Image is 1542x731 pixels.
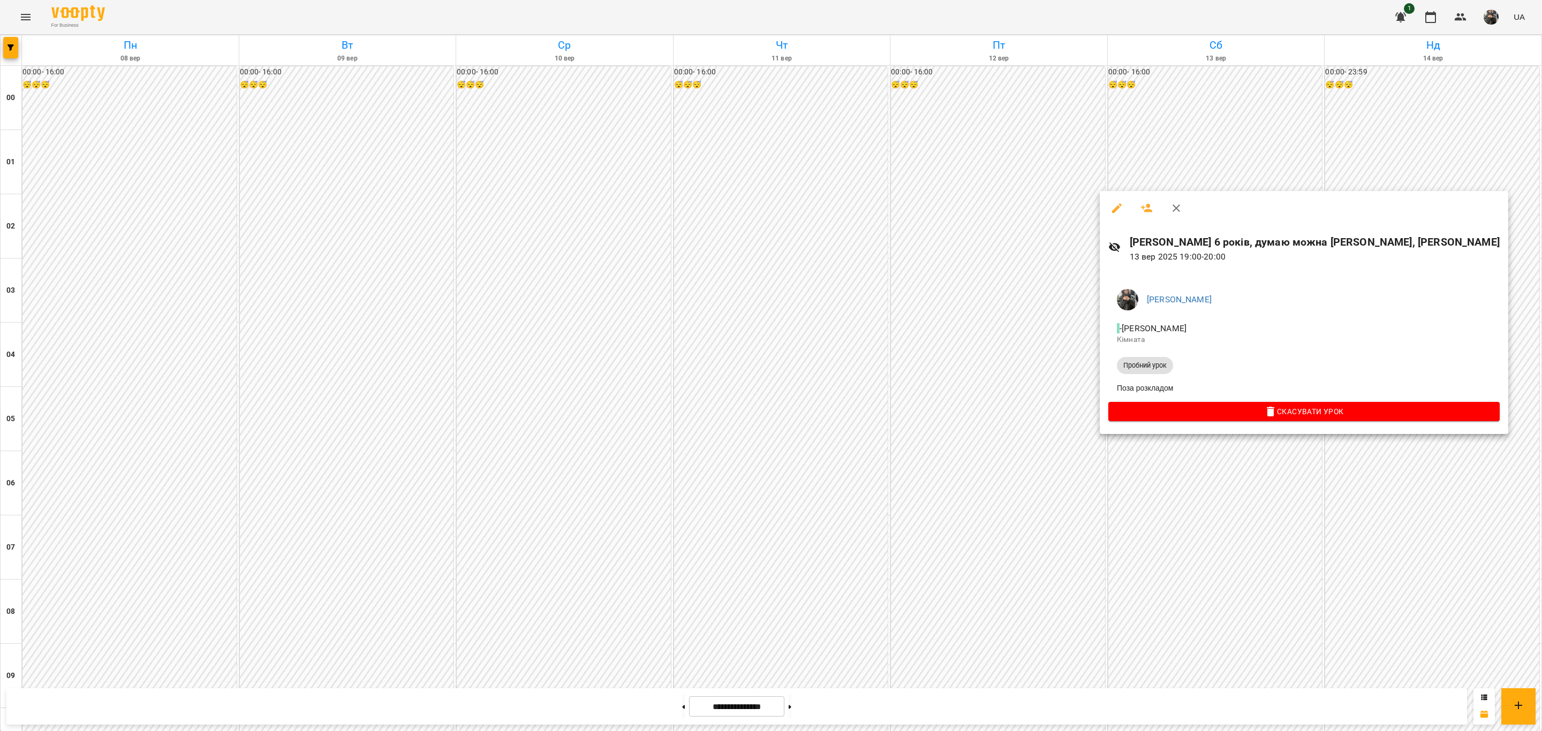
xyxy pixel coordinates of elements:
[1117,289,1138,310] img: 8337ee6688162bb2290644e8745a615f.jpg
[1117,334,1491,345] p: Кімната
[1130,250,1500,263] p: 13 вер 2025 19:00 - 20:00
[1147,294,1212,304] a: [PERSON_NAME]
[1130,234,1500,250] h6: [PERSON_NAME] 6 років, думаю можна [PERSON_NAME], [PERSON_NAME]
[1108,378,1500,398] li: Поза розкладом
[1117,323,1189,333] span: - [PERSON_NAME]
[1108,402,1500,421] button: Скасувати Урок
[1117,361,1173,370] span: Пробний урок
[1117,405,1491,418] span: Скасувати Урок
